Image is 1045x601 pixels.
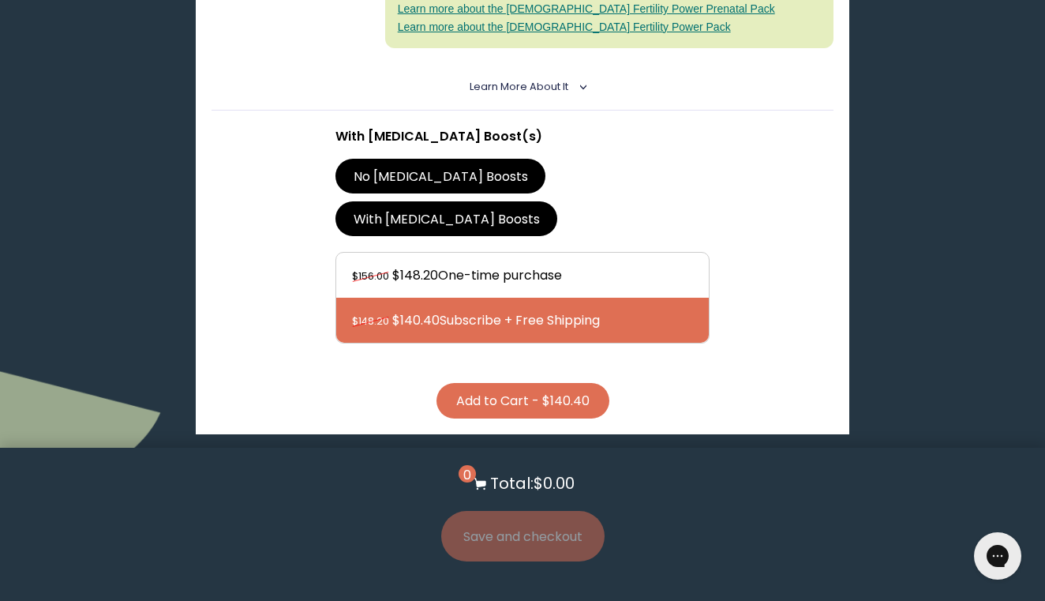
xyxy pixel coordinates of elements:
[398,21,731,33] a: Learn more about the [DEMOGRAPHIC_DATA] Fertility Power Pack
[470,80,568,93] span: Learn More About it
[490,471,575,495] p: Total: $0.00
[335,159,545,193] label: No [MEDICAL_DATA] Boosts
[398,2,775,15] a: Learn more about the [DEMOGRAPHIC_DATA] Fertility Power Prenatal Pack
[470,80,576,94] summary: Learn More About it <
[436,383,609,419] button: Add to Cart - $140.40
[335,126,709,146] p: With [MEDICAL_DATA] Boost(s)
[966,527,1029,585] iframe: Gorgias live chat messenger
[441,511,605,562] button: Save and checkout
[573,83,587,91] i: <
[459,465,476,483] span: 0
[335,201,557,236] label: With [MEDICAL_DATA] Boosts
